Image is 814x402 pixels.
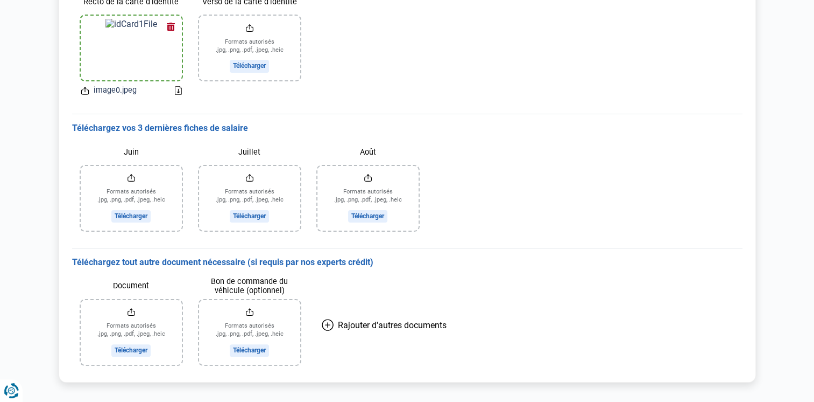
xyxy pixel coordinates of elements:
img: idCard1File [105,19,157,77]
span: Rajouter d'autres documents [338,320,447,330]
span: image0.jpeg [94,85,137,96]
label: Bon de commande du véhicule (optionnel) [199,277,300,296]
a: Download [175,86,182,95]
h3: Téléchargez vos 3 dernières fiches de salaire [72,123,742,134]
h3: Téléchargez tout autre document nécessaire (si requis par nos experts crédit) [72,257,742,268]
button: Rajouter d'autres documents [309,277,459,373]
label: Juillet [199,143,300,162]
label: Août [317,143,419,162]
label: Document [81,277,182,296]
label: Juin [81,143,182,162]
